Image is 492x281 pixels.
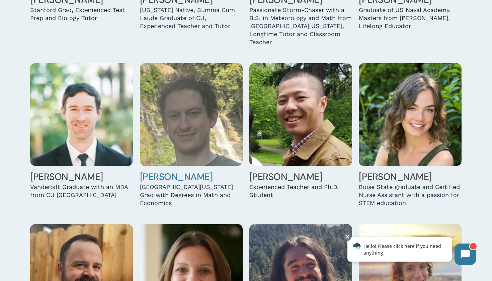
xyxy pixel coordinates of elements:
[359,183,462,207] div: Boise State graduate and Certified Nurse Assistant with a passion for STEM education
[249,171,322,183] a: [PERSON_NAME]
[359,63,462,166] img: Zoe Lister
[30,171,103,183] a: [PERSON_NAME]
[140,171,213,183] a: [PERSON_NAME]
[140,183,243,207] div: [GEOGRAPHIC_DATA][US_STATE] Grad with Degrees in Math and Economics
[140,6,243,30] div: [US_STATE] Native, Summa Cum Laude Graduate of CU, Experienced Teacher and Tutor
[249,6,352,46] div: Passionate Storm-Chaser with a B.S. in Meteorology and Math from [GEOGRAPHIC_DATA][US_STATE], Lon...
[249,63,352,166] img: Henry Li
[30,63,133,166] img: Austin Kellogg
[249,183,352,199] div: Experienced Teacher and Ph.D. Student
[30,6,133,22] div: Stanford Grad, Experienced Test Prep and Biology Tutor
[140,63,243,166] img: Liam Leasure
[340,231,483,272] iframe: Chatbot
[359,6,462,30] div: Graduate of US Naval Academy, Masters from [PERSON_NAME], Lifelong Educator
[30,183,133,199] div: Vanderbilt Graduate with an MBA from CU [GEOGRAPHIC_DATA]
[359,171,432,183] a: [PERSON_NAME]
